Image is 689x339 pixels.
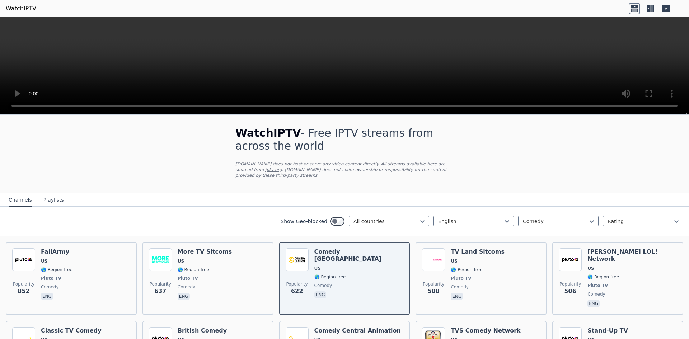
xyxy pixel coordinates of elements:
p: eng [451,293,463,300]
span: Pluto TV [451,276,471,281]
h1: - Free IPTV streams from across the world [235,127,454,152]
span: 506 [564,287,576,296]
span: comedy [178,284,196,290]
p: eng [178,293,190,300]
span: comedy [451,284,469,290]
p: eng [314,291,327,298]
img: Kevin Hart's LOL! Network [559,248,582,271]
span: comedy [587,291,605,297]
img: More TV Sitcoms [149,248,172,271]
span: Pluto TV [178,276,198,281]
h6: British Comedy [178,327,227,334]
span: US [314,265,321,271]
span: 852 [18,287,29,296]
h6: FailArmy [41,248,72,255]
span: Popularity [13,281,34,287]
img: FailArmy [12,248,35,271]
h6: Comedy [GEOGRAPHIC_DATA] [314,248,404,263]
span: 🌎 Region-free [451,267,482,273]
span: Popularity [150,281,171,287]
h6: [PERSON_NAME] LOL! Network [587,248,677,263]
span: US [451,258,457,264]
span: Pluto TV [41,276,61,281]
span: US [587,265,594,271]
span: 🌎 Region-free [178,267,209,273]
img: Comedy Central East [286,248,309,271]
span: Popularity [423,281,444,287]
p: [DOMAIN_NAME] does not host or serve any video content directly. All streams available here are s... [235,161,454,178]
h6: Classic TV Comedy [41,327,102,334]
p: eng [587,300,600,307]
span: Popularity [559,281,581,287]
button: Playlists [43,193,64,207]
img: TV Land Sitcoms [422,248,445,271]
button: Channels [9,193,32,207]
span: 622 [291,287,303,296]
h6: Stand-Up TV [587,327,628,334]
span: comedy [41,284,59,290]
span: WatchIPTV [235,127,301,139]
a: iptv-org [265,167,282,172]
span: 🌎 Region-free [587,274,619,280]
label: Show Geo-blocked [281,218,327,225]
span: US [178,258,184,264]
span: US [41,258,47,264]
span: Pluto TV [587,283,608,288]
span: 508 [428,287,440,296]
span: 🌎 Region-free [314,274,346,280]
span: 637 [154,287,166,296]
h6: Comedy Central Animation [314,327,401,334]
h6: TVS Comedy Network [451,327,520,334]
h6: TV Land Sitcoms [451,248,505,255]
span: Popularity [286,281,308,287]
a: WatchIPTV [6,4,36,13]
span: 🌎 Region-free [41,267,72,273]
h6: More TV Sitcoms [178,248,232,255]
p: eng [41,293,53,300]
span: comedy [314,283,332,288]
